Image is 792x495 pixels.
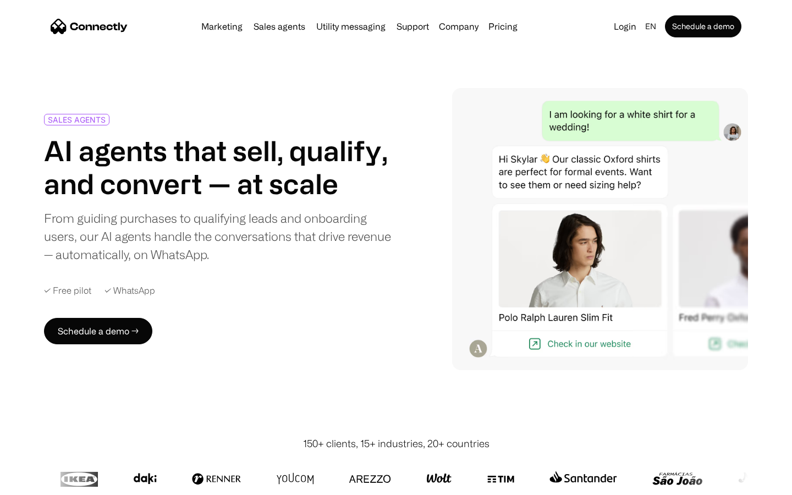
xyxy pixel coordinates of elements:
[484,22,522,31] a: Pricing
[22,476,66,491] ul: Language list
[44,318,152,344] a: Schedule a demo →
[641,19,663,34] div: en
[303,436,490,451] div: 150+ clients, 15+ industries, 20+ countries
[645,19,656,34] div: en
[44,209,392,263] div: From guiding purchases to qualifying leads and onboarding users, our AI agents handle the convers...
[665,15,741,37] a: Schedule a demo
[609,19,641,34] a: Login
[392,22,433,31] a: Support
[44,134,392,200] h1: AI agents that sell, qualify, and convert — at scale
[105,285,155,296] div: ✓ WhatsApp
[312,22,390,31] a: Utility messaging
[436,19,482,34] div: Company
[51,18,128,35] a: home
[439,19,479,34] div: Company
[249,22,310,31] a: Sales agents
[44,285,91,296] div: ✓ Free pilot
[11,475,66,491] aside: Language selected: English
[197,22,247,31] a: Marketing
[48,116,106,124] div: SALES AGENTS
